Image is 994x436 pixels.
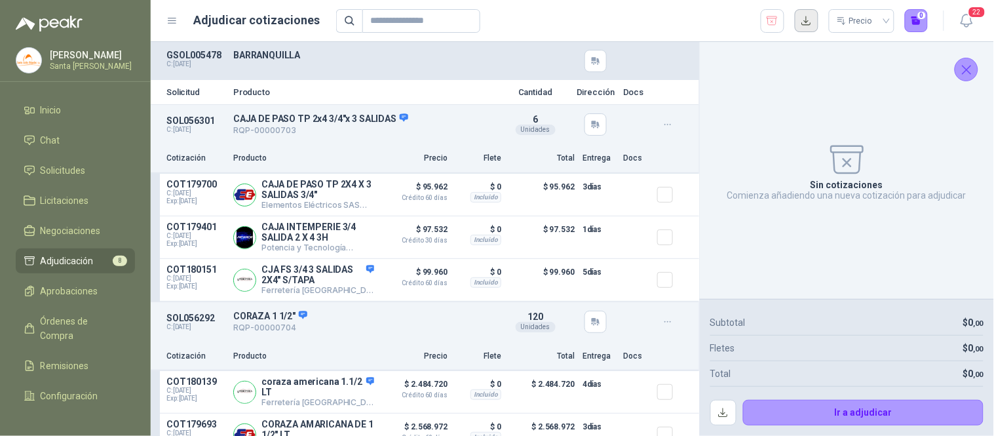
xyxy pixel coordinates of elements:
p: COT179700 [166,179,225,189]
h1: Adjudicar cotizaciones [194,11,320,30]
a: Configuración [16,384,135,408]
button: Ir a adjudicar [743,400,984,426]
p: $ [963,367,984,381]
span: Negociaciones [41,224,101,238]
p: RQP-00000704 [233,322,495,334]
p: Subtotal [710,315,746,330]
p: $ 0 [455,222,501,237]
p: $ 99.960 [382,264,448,287]
p: Santa [PERSON_NAME] [50,62,132,70]
span: C: [DATE] [166,189,225,197]
p: $ 2.484.720 [509,376,575,408]
p: 3 días [583,179,615,195]
p: Producto [233,88,495,96]
p: $ 0 [455,376,501,392]
span: C: [DATE] [166,387,225,395]
div: Unidades [516,322,556,332]
p: $ 99.960 [509,264,575,296]
p: Solicitud [166,88,225,96]
a: Remisiones [16,353,135,378]
span: ,00 [974,370,984,379]
p: COT180139 [166,376,225,387]
button: 0 [905,9,928,33]
p: $ 0 [455,419,501,435]
p: Flete [455,152,501,165]
p: Potencia y Tecnología [261,243,374,253]
p: GSOL005478 [166,50,225,60]
p: RQP-00000703 [233,125,495,137]
div: Incluido [470,235,501,245]
p: $ 0 [455,179,501,195]
p: SOL056292 [166,313,225,323]
p: $ 97.532 [382,222,448,244]
span: 120 [527,311,543,322]
p: $ [963,341,984,355]
img: Company Logo [234,184,256,206]
p: $ 97.532 [509,222,575,253]
span: 0 [968,343,984,353]
p: C: [DATE] [166,60,225,68]
a: Licitaciones [16,188,135,213]
div: Incluido [470,389,501,400]
span: ,00 [974,319,984,328]
span: Crédito 60 días [382,280,448,287]
span: Exp: [DATE] [166,240,225,248]
span: ,00 [974,345,984,353]
span: Exp: [DATE] [166,283,225,290]
p: Total [509,350,575,363]
p: CAJA DE PASO TP 2X4 X 3 SALIDAS 3/4" [261,179,374,200]
p: 5 días [583,264,615,280]
p: $ [963,315,984,330]
a: Negociaciones [16,218,135,243]
span: 22 [968,6,986,18]
p: CAJA DE PASO TP 2x4 3/4"x 3 SALIDAS [233,113,495,125]
p: Precio [382,152,448,165]
p: Total [509,152,575,165]
a: Adjudicación8 [16,248,135,273]
span: Crédito 60 días [382,392,448,399]
p: Producto [233,152,374,165]
p: SOL056301 [166,115,225,126]
div: Incluido [470,277,501,288]
p: Elementos Eléctricos SAS [261,200,374,210]
p: Docs [623,350,649,363]
a: Chat [16,128,135,153]
span: Remisiones [41,359,89,373]
span: Licitaciones [41,193,89,208]
span: Solicitudes [41,163,86,178]
p: $ 95.962 [509,179,575,210]
span: Exp: [DATE] [166,395,225,403]
div: Incluido [470,192,501,203]
p: 1 días [583,222,615,237]
p: Comienza añadiendo una nueva cotización para adjudicar [727,190,966,201]
p: Docs [623,88,649,96]
p: Ferretería [GEOGRAPHIC_DATA][PERSON_NAME] [261,397,374,408]
a: Solicitudes [16,158,135,183]
p: COT179693 [166,419,225,429]
p: Total [710,367,731,381]
p: $ 0 [455,264,501,280]
p: $ 95.962 [382,179,448,201]
p: Producto [233,350,374,363]
p: CJA FS 3/4 3 SALIDAS 2X4" S/TAPA [261,264,374,285]
span: Aprobaciones [41,284,98,298]
p: Cotización [166,350,225,363]
p: Ferretería [GEOGRAPHIC_DATA][PERSON_NAME] [261,285,374,296]
div: Directo [349,243,383,253]
a: Inicio [16,98,135,123]
p: Fletes [710,341,735,355]
span: Inicio [41,103,62,117]
p: coraza americana 1.1/2 LT [261,376,374,397]
span: 0 [968,317,984,328]
div: Precio [837,11,875,31]
span: C: [DATE] [166,275,225,283]
div: Unidades [516,125,556,135]
p: Flete [455,350,501,363]
p: COT180151 [166,264,225,275]
p: Sin cotizaciones [811,180,883,190]
p: Entrega [583,152,615,165]
img: Company Logo [16,48,41,73]
button: Cerrar [955,58,978,81]
span: C: [DATE] [166,232,225,240]
span: Configuración [41,389,98,403]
